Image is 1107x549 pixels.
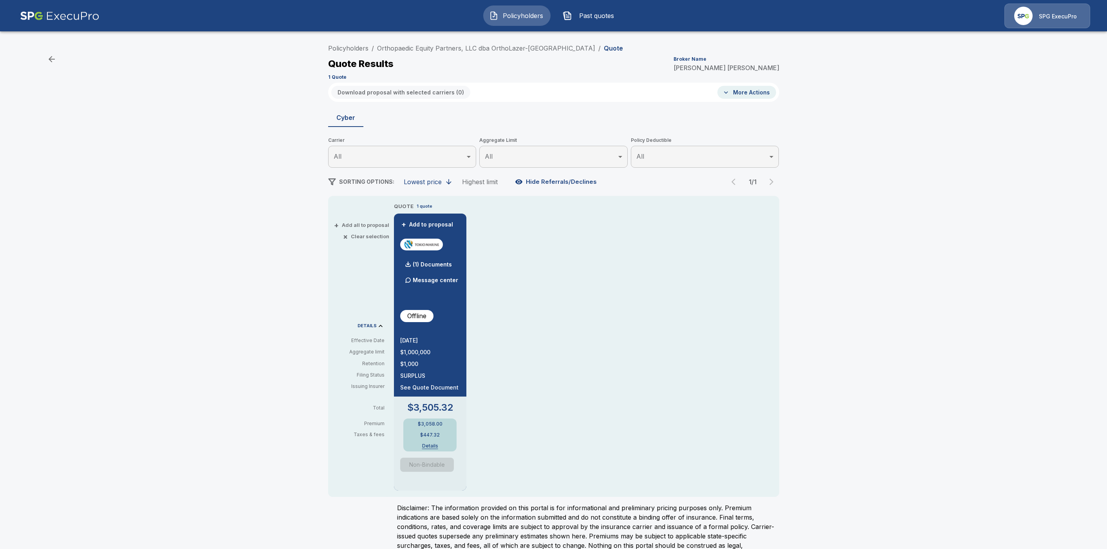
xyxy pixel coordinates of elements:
p: $1,000,000 [400,350,460,355]
span: Carrier [328,136,477,144]
p: 1 Quote [328,75,347,80]
img: Policyholders Icon [489,11,498,20]
p: Filing Status [334,371,385,379]
p: Effective Date [334,337,385,344]
div: Lowest price [404,178,442,186]
p: [DATE] [400,338,460,343]
span: Policy Deductible [631,136,779,144]
p: QUOTE [394,203,414,210]
button: +Add all to proposal [336,223,389,228]
span: Policyholders [502,11,545,20]
span: + [334,223,339,228]
p: Aggregate limit [334,348,385,355]
li: / [598,43,601,53]
nav: breadcrumb [328,43,623,53]
p: Quote Results [328,59,394,69]
span: SORTING OPTIONS: [339,178,394,185]
span: Aggregate Limit [479,136,628,144]
button: Policyholders IconPolicyholders [483,5,551,26]
p: Quote [604,45,623,51]
span: Past quotes [575,11,618,20]
p: 1 quote [417,203,432,210]
button: More Actions [717,86,776,99]
p: $447.32 [420,433,440,437]
p: SURPLUS [400,373,460,379]
span: All [636,152,644,160]
a: Agency IconSPG ExecuPro [1004,4,1090,28]
img: tmhcccyber [403,239,440,250]
button: Hide Referrals/Declines [513,174,600,189]
img: AA Logo [20,4,99,28]
p: Premium [334,421,391,426]
p: $3,058.00 [418,422,442,426]
p: Total [334,406,391,410]
p: SPG ExecuPro [1039,13,1077,20]
button: ×Clear selection [345,234,389,239]
button: Cyber [328,108,363,127]
span: All [334,152,341,160]
p: Offline [407,311,426,321]
p: [PERSON_NAME] [PERSON_NAME] [674,65,779,71]
a: Orthopaedic Equity Partners, LLC dba OrthoLazer-[GEOGRAPHIC_DATA] [377,44,595,52]
p: Retention [334,360,385,367]
p: (1) Documents [413,262,452,267]
li: / [372,43,374,53]
img: Past quotes Icon [563,11,572,20]
span: Quote is a non-bindable indication [400,458,460,472]
p: 1 / 1 [745,179,760,185]
div: Highest limit [462,178,498,186]
button: Past quotes IconPast quotes [557,5,624,26]
p: Message center [413,276,458,284]
p: Issuing Insurer [334,383,385,390]
button: Details [414,444,446,448]
p: DETAILS [358,324,377,328]
img: Agency Icon [1014,7,1033,25]
button: Download proposal with selected carriers (0) [331,86,470,99]
a: Policyholders [328,44,368,52]
p: Broker Name [674,57,706,62]
span: All [485,152,493,160]
p: Taxes & fees [334,432,391,437]
p: $3,505.32 [407,403,453,412]
button: +Add to proposal [400,220,455,229]
span: + [401,222,406,227]
span: × [343,234,348,239]
p: See Quote Document [400,385,460,390]
p: $1,000 [400,361,460,367]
